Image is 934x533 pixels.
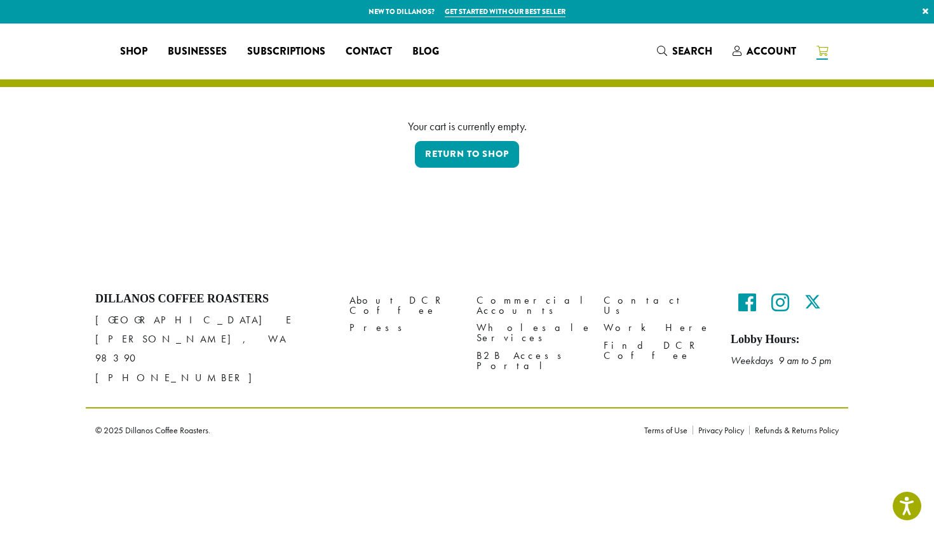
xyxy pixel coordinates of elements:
[477,347,585,374] a: B2B Access Portal
[644,426,693,435] a: Terms of Use
[346,44,392,60] span: Contact
[349,292,457,320] a: About DCR Coffee
[105,118,829,135] div: Your cart is currently empty.
[415,141,519,168] a: Return to shop
[349,320,457,337] a: Press
[749,426,839,435] a: Refunds & Returns Policy
[604,320,712,337] a: Work Here
[747,44,796,58] span: Account
[731,354,831,367] em: Weekdays 9 am to 5 pm
[120,44,147,60] span: Shop
[110,41,158,62] a: Shop
[647,41,722,62] a: Search
[95,292,330,306] h4: Dillanos Coffee Roasters
[672,44,712,58] span: Search
[412,44,439,60] span: Blog
[95,426,625,435] p: © 2025 Dillanos Coffee Roasters.
[247,44,325,60] span: Subscriptions
[445,6,565,17] a: Get started with our best seller
[168,44,227,60] span: Businesses
[604,337,712,364] a: Find DCR Coffee
[604,292,712,320] a: Contact Us
[477,292,585,320] a: Commercial Accounts
[477,320,585,347] a: Wholesale Services
[693,426,749,435] a: Privacy Policy
[731,333,839,347] h5: Lobby Hours:
[95,311,330,387] p: [GEOGRAPHIC_DATA] E [PERSON_NAME], WA 98390 [PHONE_NUMBER]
